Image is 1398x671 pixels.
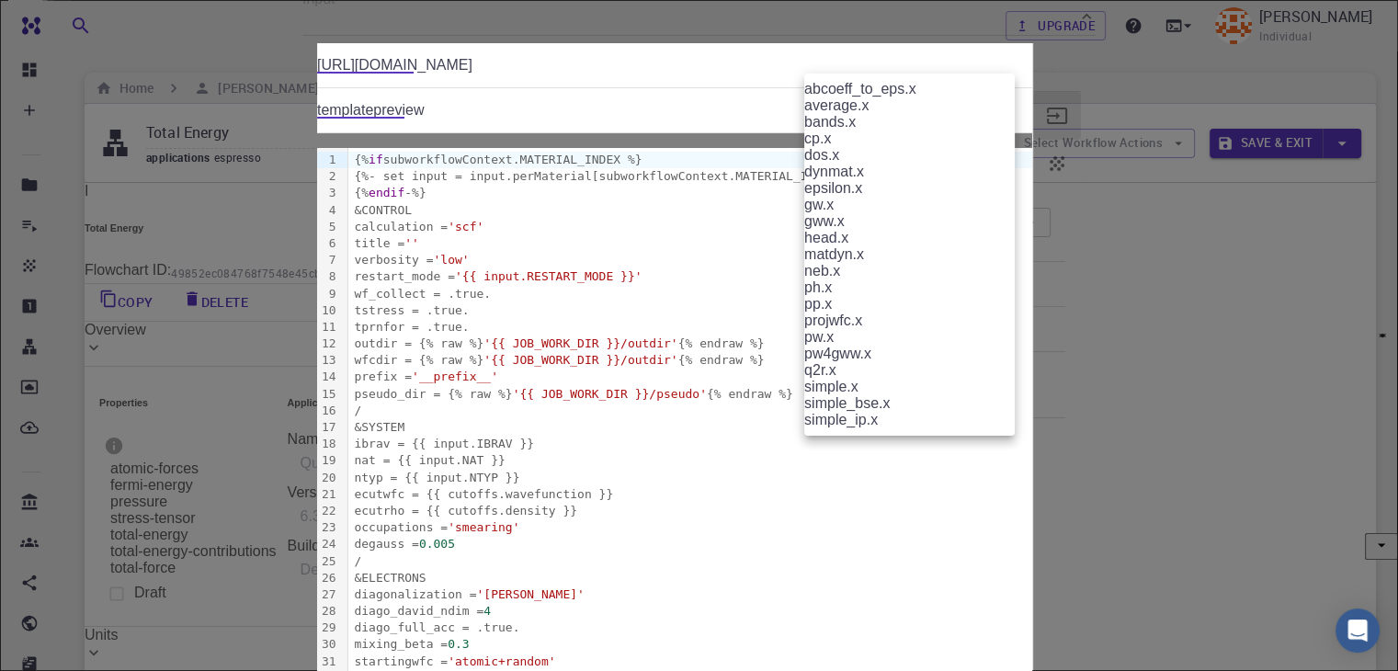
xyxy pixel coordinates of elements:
[1335,608,1380,653] div: Open Intercom Messenger
[37,13,103,29] span: Support
[804,230,1029,246] li: head.x
[804,379,1029,395] li: simple.x
[804,197,1029,213] li: gw.x
[804,279,1029,296] li: ph.x
[804,412,1029,428] li: simple_ip.x
[804,346,1029,362] li: pw4gww.x
[804,246,1029,263] li: matdyn.x
[804,164,1029,180] li: dynmat.x
[804,97,1029,114] li: average.x
[804,81,1029,97] li: abcoeff_to_eps.x
[804,263,1029,279] li: neb.x
[804,147,1029,164] li: dos.x
[804,362,1029,379] li: q2r.x
[804,313,1029,329] li: projwfc.x
[804,131,1029,147] li: cp.x
[804,329,1029,346] li: pw.x
[804,114,1029,131] li: bands.x
[804,180,1029,197] li: epsilon.x
[804,213,1029,230] li: gww.x
[804,296,1029,313] li: pp.x
[804,395,1029,412] li: simple_bse.x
